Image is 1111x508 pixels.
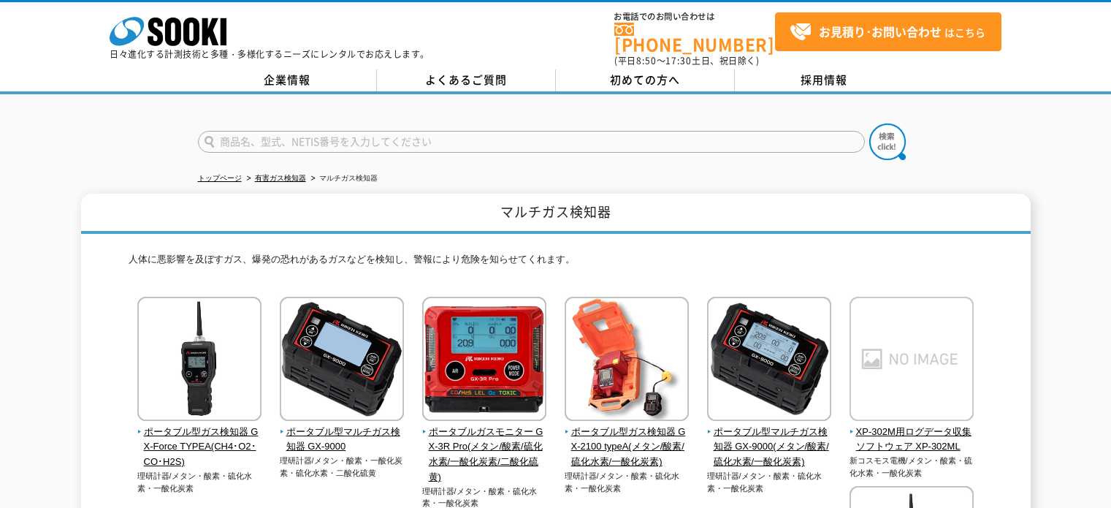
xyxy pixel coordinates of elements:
a: ポータブル型ガス検知器 GX-Force TYPEA(CH4･O2･CO･H2S) [137,411,262,470]
span: ポータブル型マルチガス検知器 GX-9000 [280,425,405,455]
a: ポータブル型ガス検知器 GX-2100 typeA(メタン/酸素/硫化水素/一酸化炭素) [565,411,690,470]
a: 企業情報 [198,69,377,91]
span: 初めての方へ [610,72,680,88]
a: お見積り･お問い合わせはこちら [775,12,1001,51]
span: ポータブル型ガス検知器 GX-2100 typeA(メタン/酸素/硫化水素/一酸化炭素) [565,425,690,470]
li: マルチガス検知器 [308,171,378,186]
span: ポータブルガスモニター GX-3R Pro(メタン/酸素/硫化水素/一酸化炭素/二酸化硫黄) [422,425,547,485]
a: ポータブルガスモニター GX-3R Pro(メタン/酸素/硫化水素/一酸化炭素/二酸化硫黄) [422,411,547,485]
img: ポータブル型マルチガス検知器 GX-9000 [280,297,404,425]
span: 17:30 [665,54,692,67]
a: よくあるご質問 [377,69,556,91]
h1: マルチガス検知器 [81,194,1031,234]
p: 理研計器/メタン・酸素・硫化水素・一酸化炭素 [565,470,690,494]
a: 初めての方へ [556,69,735,91]
img: ポータブル型ガス検知器 GX-Force TYPEA(CH4･O2･CO･H2S) [137,297,261,425]
p: 理研計器/メタン・酸素・一酸化炭素・硫化水素・二酸化硫黄 [280,455,405,479]
span: ポータブル型マルチガス検知器 GX-9000(メタン/酸素/硫化水素/一酸化炭素) [707,425,832,470]
a: [PHONE_NUMBER] [614,23,775,53]
a: トップページ [198,174,242,182]
span: 8:50 [636,54,657,67]
p: 理研計器/メタン・酸素・硫化水素・一酸化炭素 [137,470,262,494]
a: 採用情報 [735,69,914,91]
span: ポータブル型ガス検知器 GX-Force TYPEA(CH4･O2･CO･H2S) [137,425,262,470]
img: ポータブルガスモニター GX-3R Pro(メタン/酸素/硫化水素/一酸化炭素/二酸化硫黄) [422,297,546,425]
span: お電話でのお問い合わせは [614,12,775,21]
p: 日々進化する計測技術と多種・多様化するニーズにレンタルでお応えします。 [110,50,429,58]
img: ポータブル型ガス検知器 GX-2100 typeA(メタン/酸素/硫化水素/一酸化炭素) [565,297,689,425]
img: XP-302M用ログデータ収集ソフトウェア XP-302ML [850,297,974,425]
a: 有害ガス検知器 [255,174,306,182]
span: はこちら [790,21,985,43]
a: XP-302M用ログデータ収集ソフトウェア XP-302ML [850,411,974,455]
strong: お見積り･お問い合わせ [819,23,942,40]
img: ポータブル型マルチガス検知器 GX-9000(メタン/酸素/硫化水素/一酸化炭素) [707,297,831,425]
a: ポータブル型マルチガス検知器 GX-9000(メタン/酸素/硫化水素/一酸化炭素) [707,411,832,470]
p: 新コスモス電機/メタン・酸素・硫化水素・一酸化炭素 [850,455,974,479]
span: XP-302M用ログデータ収集ソフトウェア XP-302ML [850,425,974,455]
span: (平日 ～ 土日、祝日除く) [614,54,759,67]
a: ポータブル型マルチガス検知器 GX-9000 [280,411,405,455]
p: 理研計器/メタン・酸素・硫化水素・一酸化炭素 [707,470,832,494]
img: btn_search.png [869,124,906,160]
input: 商品名、型式、NETIS番号を入力してください [198,131,865,153]
p: 人体に悪影響を及ぼすガス、爆発の恐れがあるガスなどを検知し、警報により危険を知らせてくれます。 [129,252,983,275]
